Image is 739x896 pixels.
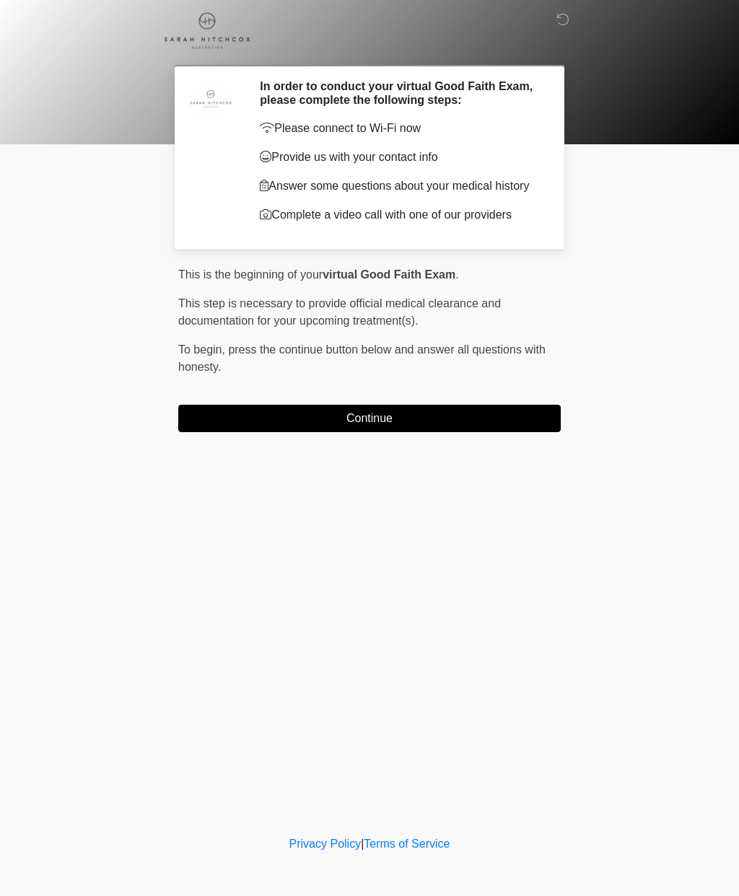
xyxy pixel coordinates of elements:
button: Continue [178,405,561,432]
span: This step is necessary to provide official medical clearance and documentation for your upcoming ... [178,297,501,327]
span: . [455,268,458,281]
span: This is the beginning of your [178,268,323,281]
strong: virtual Good Faith Exam [323,268,455,281]
span: press the continue button below and answer all questions with honesty. [178,343,546,373]
p: Please connect to Wi-Fi now [260,120,539,137]
a: Terms of Service [364,838,450,850]
img: Sarah Hitchcox Aesthetics Logo [164,11,250,49]
p: Provide us with your contact info [260,149,539,166]
a: | [361,838,364,850]
a: Privacy Policy [289,838,362,850]
p: Complete a video call with one of our providers [260,206,539,224]
p: Answer some questions about your medical history [260,177,539,195]
h2: In order to conduct your virtual Good Faith Exam, please complete the following steps: [260,79,539,107]
span: To begin, [178,343,228,356]
img: Agent Avatar [189,79,232,123]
